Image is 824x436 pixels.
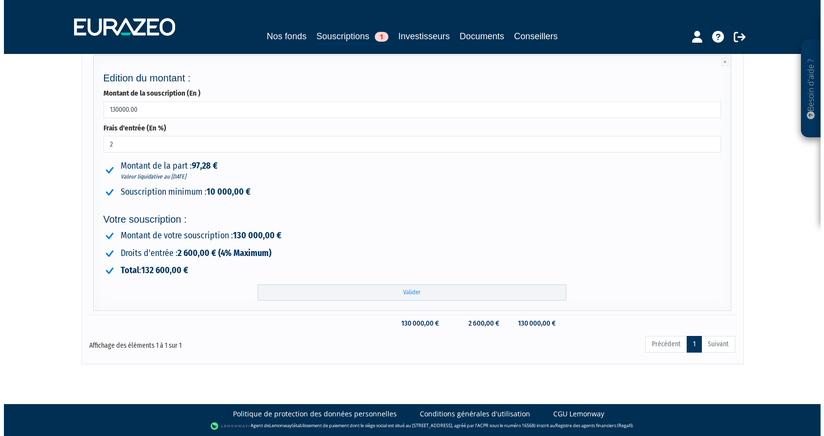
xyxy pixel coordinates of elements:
[801,45,813,133] p: Besoin d'aide ?
[551,423,629,429] a: Registre des agents financiers (Regafi)
[100,160,718,181] li: Montant de la part :
[117,173,718,181] em: Valeur liquidative au [DATE]
[312,29,385,45] a: Souscriptions1
[174,248,267,258] strong: 2 600,00 € (4% Maximum)
[85,335,346,351] div: Affichage des éléments 1 à 1 sur 1
[70,18,171,36] img: 1732889491-logotype_eurazeo_blanc_rvb.png
[10,421,807,431] div: - Agent de (établissement de paiement dont le siège social est situé au [STREET_ADDRESS], agréé p...
[416,409,526,419] a: Conditions générales d'utilisation
[229,409,393,419] a: Politique de protection des données personnelles
[371,32,385,42] span: 1
[263,29,303,43] a: Nos fonds
[100,247,718,260] li: Droits d'entrée :
[100,88,197,99] label: Montant de la souscription (En )
[100,73,718,83] h4: Edition du montant :
[683,336,698,353] a: 1
[500,315,557,332] td: 130 000,00 €
[229,230,278,241] strong: 130 000,00 €
[456,29,500,43] a: Documents
[254,284,563,301] input: Valider
[394,29,446,43] a: Investisseurs
[203,186,247,197] strong: 10 000,00 €
[549,409,600,419] a: CGU Lemonway
[510,29,554,43] a: Conseillers
[100,102,718,118] input: Montant de la souscription (En )
[100,230,718,242] li: Montant de votre souscription :
[100,186,718,199] li: Souscription minimum :
[100,123,162,133] label: Frais d'entrée (En %)
[100,214,718,225] h4: Votre souscription :
[100,136,718,153] input: Frais d'entrée (En %)
[117,265,135,276] strong: Total
[137,265,184,276] strong: 132 600,00 €
[100,264,718,277] li: :
[206,421,244,431] img: logo-lemonway.png
[265,423,288,429] a: Lemonway
[384,315,440,332] td: 130 000,00 €
[440,315,500,332] td: 2 600,00 €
